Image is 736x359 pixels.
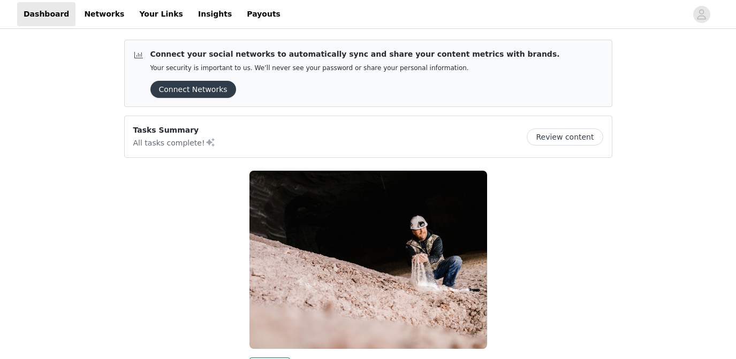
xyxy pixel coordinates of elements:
a: Your Links [133,2,189,26]
a: Dashboard [17,2,75,26]
a: Networks [78,2,131,26]
p: Your security is important to us. We’ll never see your password or share your personal information. [150,64,560,72]
button: Review content [527,128,603,146]
div: avatar [696,6,707,23]
p: Connect your social networks to automatically sync and share your content metrics with brands. [150,49,560,60]
img: Real Salt [249,171,487,349]
a: Payouts [240,2,287,26]
p: Tasks Summary [133,125,216,136]
button: Connect Networks [150,81,236,98]
a: Insights [192,2,238,26]
p: All tasks complete! [133,136,216,149]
